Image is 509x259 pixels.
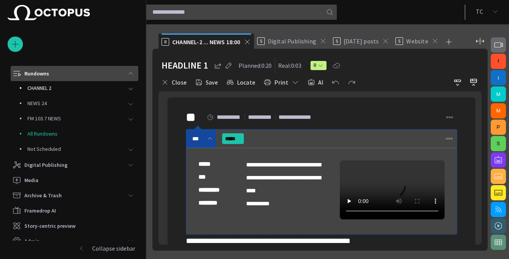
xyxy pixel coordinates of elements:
[330,34,392,49] div: S[DATE] posts
[333,37,341,45] p: S
[305,75,326,89] button: AI
[162,59,208,72] h2: HEADLINE 1
[257,37,265,45] p: S
[491,103,506,118] button: M
[344,37,379,45] span: [DATE] posts
[24,222,75,230] p: Story-centric preview
[27,130,138,137] p: All Rundowns
[8,241,138,256] button: Collapse sidebar
[406,37,428,45] span: Website
[224,75,258,89] button: Locate
[491,70,506,85] button: I
[27,84,123,92] p: CHANNEL 2
[24,176,38,184] p: Media
[254,34,330,49] div: SDigital Publishing
[470,5,504,18] button: TC
[491,136,506,151] button: S
[8,20,138,195] ul: main menu
[261,75,302,89] button: Print
[27,115,123,122] p: FM 103.7 NEWS
[24,70,49,77] p: Rundowns
[311,59,327,72] button: R
[192,75,221,89] button: Save
[24,207,56,214] p: Framedrop AI
[27,145,123,153] p: Not Scheduled
[162,38,169,46] p: R
[491,86,506,102] button: M
[491,54,506,69] button: f
[268,37,316,45] span: Digital Publishing
[8,173,138,188] div: Media
[158,75,189,89] button: Close
[491,120,506,135] button: P
[24,237,40,245] p: Admin
[238,61,272,70] p: Planned: 0:20
[8,218,138,233] div: Story-centric preview
[314,62,317,69] span: R
[24,192,62,199] p: Archive & Trash
[395,37,403,45] p: S
[158,34,254,49] div: RCHANNEL-2 ... NEWS 18:00
[24,161,67,169] p: Digital Publishing
[278,61,301,70] p: Real: 0:03
[172,38,240,46] span: CHANNEL-2 ... NEWS 18:00
[392,34,442,49] div: SWebsite
[8,5,90,20] img: Octopus News Room
[476,7,483,16] p: T C
[27,99,123,107] p: NEWS 24
[8,203,138,218] div: Framedrop AI
[92,244,135,253] p: Collapse sidebar
[12,127,138,142] div: All Rundowns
